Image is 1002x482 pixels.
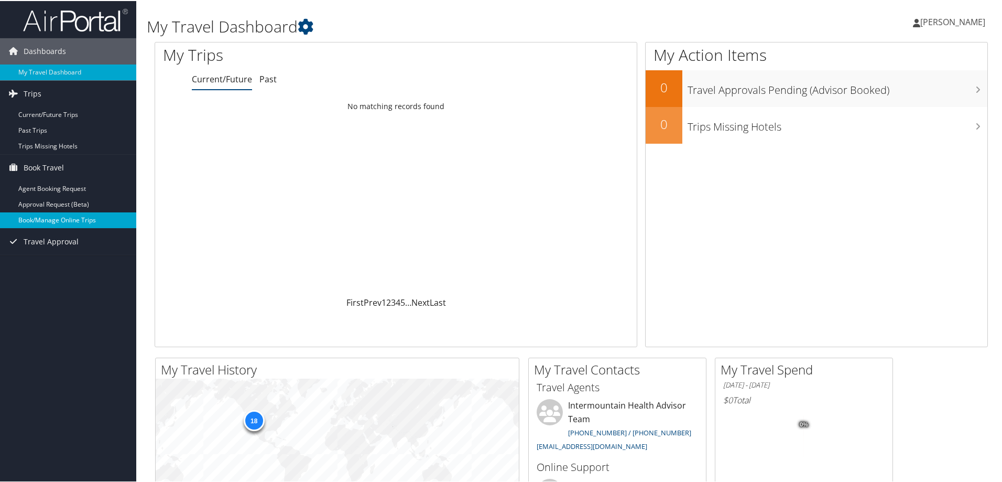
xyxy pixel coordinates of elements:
[646,106,987,143] a: 0Trips Missing Hotels
[534,360,706,378] h2: My Travel Contacts
[382,296,386,307] a: 1
[721,360,892,378] h2: My Travel Spend
[386,296,391,307] a: 2
[396,296,400,307] a: 4
[391,296,396,307] a: 3
[405,296,411,307] span: …
[430,296,446,307] a: Last
[155,96,637,115] td: No matching records found
[920,15,985,27] span: [PERSON_NAME]
[24,228,79,254] span: Travel Approval
[913,5,996,37] a: [PERSON_NAME]
[161,360,519,378] h2: My Travel History
[364,296,382,307] a: Prev
[723,393,885,405] h6: Total
[243,409,264,430] div: 18
[723,393,733,405] span: $0
[24,80,41,106] span: Trips
[411,296,430,307] a: Next
[531,398,703,454] li: Intermountain Health Advisor Team
[646,43,987,65] h1: My Action Items
[346,296,364,307] a: First
[163,43,428,65] h1: My Trips
[23,7,128,31] img: airportal-logo.png
[688,77,987,97] h3: Travel Approvals Pending (Advisor Booked)
[24,154,64,180] span: Book Travel
[537,379,698,394] h3: Travel Agents
[192,72,252,84] a: Current/Future
[800,421,808,427] tspan: 0%
[537,441,647,450] a: [EMAIL_ADDRESS][DOMAIN_NAME]
[646,114,682,132] h2: 0
[537,459,698,474] h3: Online Support
[568,427,691,436] a: [PHONE_NUMBER] / [PHONE_NUMBER]
[147,15,713,37] h1: My Travel Dashboard
[688,113,987,133] h3: Trips Missing Hotels
[400,296,405,307] a: 5
[24,37,66,63] span: Dashboards
[646,78,682,95] h2: 0
[259,72,277,84] a: Past
[723,379,885,389] h6: [DATE] - [DATE]
[646,69,987,106] a: 0Travel Approvals Pending (Advisor Booked)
